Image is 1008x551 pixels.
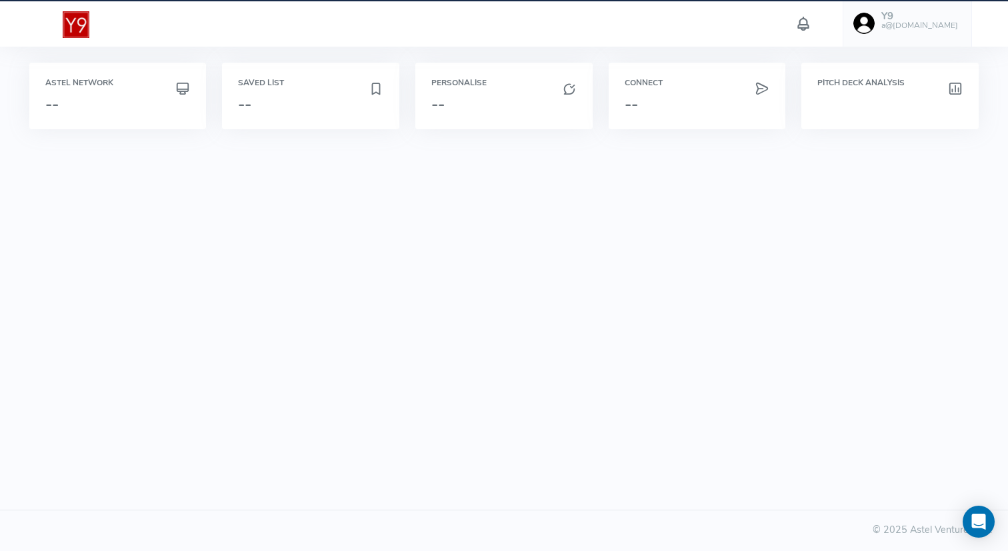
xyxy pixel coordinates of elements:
span: -- [45,93,59,115]
h6: Astel Network [45,79,191,87]
h3: -- [625,95,770,113]
h6: a@[DOMAIN_NAME] [881,21,958,30]
img: user-image [853,13,875,34]
h6: Connect [625,79,770,87]
span: -- [238,93,251,115]
h5: Y9 [881,11,958,22]
div: © 2025 Astel Ventures Ltd. [16,523,992,538]
h6: Pitch Deck Analysis [817,79,963,87]
h6: Saved List [238,79,383,87]
div: Open Intercom Messenger [963,506,995,538]
h6: Personalise [431,79,577,87]
h3: -- [431,95,577,113]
